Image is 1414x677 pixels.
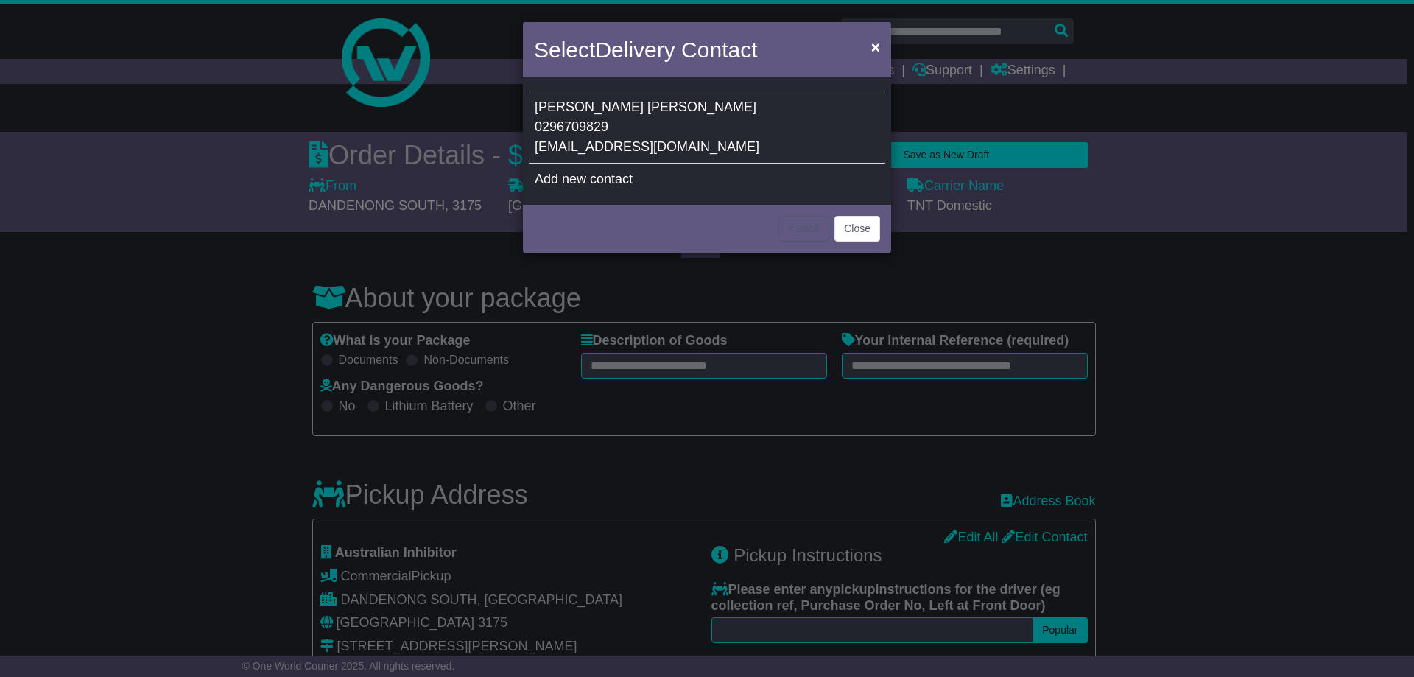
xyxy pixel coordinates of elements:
span: 0296709829 [535,119,608,134]
button: < Back [778,216,829,242]
h4: Select [534,33,757,66]
span: [PERSON_NAME] [535,99,644,114]
button: Close [864,32,887,62]
button: Close [834,216,880,242]
span: Contact [681,38,757,62]
span: [EMAIL_ADDRESS][DOMAIN_NAME] [535,139,759,154]
span: [PERSON_NAME] [647,99,756,114]
span: Delivery [595,38,675,62]
span: × [871,38,880,55]
span: Add new contact [535,172,633,186]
